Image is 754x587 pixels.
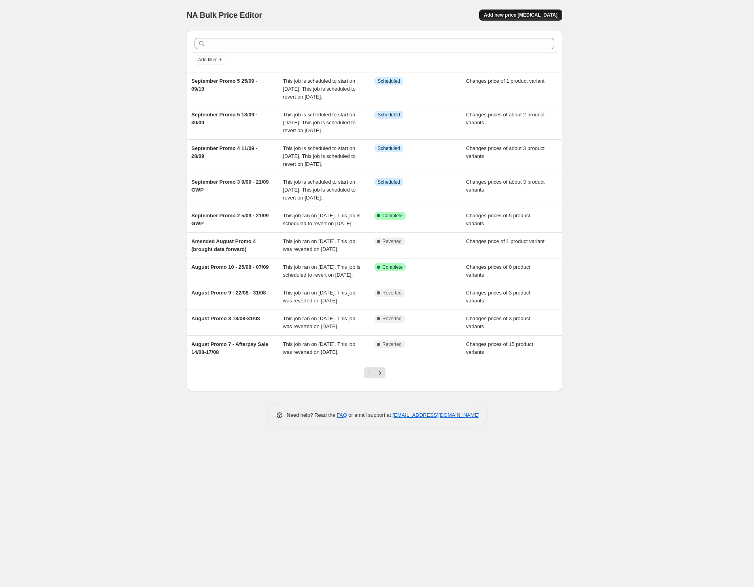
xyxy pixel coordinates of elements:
span: Changes prices of about 3 product variants [466,145,545,159]
span: Changes prices of 5 product variants [466,213,531,226]
span: NA Bulk Price Editor [187,11,262,19]
span: September Promo 5 25/09 - 09/10 [191,78,257,92]
span: September Promo 2 5/09 - 21/09 GWP [191,213,269,226]
span: Amended August Promo 4 (brought date forward) [191,238,256,252]
span: September Promo 5 18/09 - 30/09 [191,112,257,125]
a: FAQ [337,412,347,418]
span: This job is scheduled to start on [DATE]. This job is scheduled to revert on [DATE]. [283,145,356,167]
span: Changes price of 1 product variant [466,78,545,84]
span: August Promo 8 18/08-31/08 [191,315,260,321]
span: Complete [382,213,403,219]
button: Next [374,367,386,378]
nav: Pagination [364,367,386,378]
span: This job is scheduled to start on [DATE]. This job is scheduled to revert on [DATE]. [283,179,356,201]
span: Changes prices of 15 product variants [466,341,533,355]
span: This job ran on [DATE]. This job was reverted on [DATE]. [283,315,355,329]
span: Changes prices of 3 product variants [466,290,531,304]
span: Add filter [198,57,217,63]
button: Add new price [MEDICAL_DATA] [479,9,562,21]
a: [EMAIL_ADDRESS][DOMAIN_NAME] [393,412,480,418]
span: Reverted [382,238,402,245]
span: This job is scheduled to start on [DATE]. This job is scheduled to revert on [DATE]. [283,78,356,100]
span: Changes prices of about 3 product variants [466,179,545,193]
span: August Promo 9 - 22/08 - 31/08 [191,290,266,296]
span: Scheduled [378,145,400,152]
span: September Promo 3 9/09 - 21/09 GWP [191,179,269,193]
span: August Promo 7 - Afterpay Sale 14/08-17/08 [191,341,268,355]
span: or email support at [347,412,393,418]
span: Changes price of 1 product variant [466,238,545,244]
span: Scheduled [378,78,400,84]
span: Scheduled [378,112,400,118]
span: Scheduled [378,179,400,185]
span: Reverted [382,315,402,322]
span: Need help? Read the [287,412,337,418]
span: Complete [382,264,403,270]
span: Changes prices of 0 product variants [466,264,531,278]
span: Add new price [MEDICAL_DATA] [484,12,557,18]
span: Reverted [382,341,402,348]
span: This job ran on [DATE]. This job was reverted on [DATE]. [283,341,355,355]
span: Changes prices of about 2 product variants [466,112,545,125]
span: September Promo 4 11/09 - 28/09 [191,145,257,159]
span: This job ran on [DATE]. This job was reverted on [DATE]. [283,238,355,252]
button: Add filter [195,55,226,65]
span: Reverted [382,290,402,296]
span: This job ran on [DATE]. This job was reverted on [DATE]. [283,290,355,304]
span: This job ran on [DATE]. This job is scheduled to revert on [DATE]. [283,264,361,278]
span: This job ran on [DATE]. This job is scheduled to revert on [DATE]. [283,213,361,226]
span: This job is scheduled to start on [DATE]. This job is scheduled to revert on [DATE]. [283,112,356,133]
span: Changes prices of 3 product variants [466,315,531,329]
span: August Promo 10 - 25/08 - 07/09 [191,264,269,270]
